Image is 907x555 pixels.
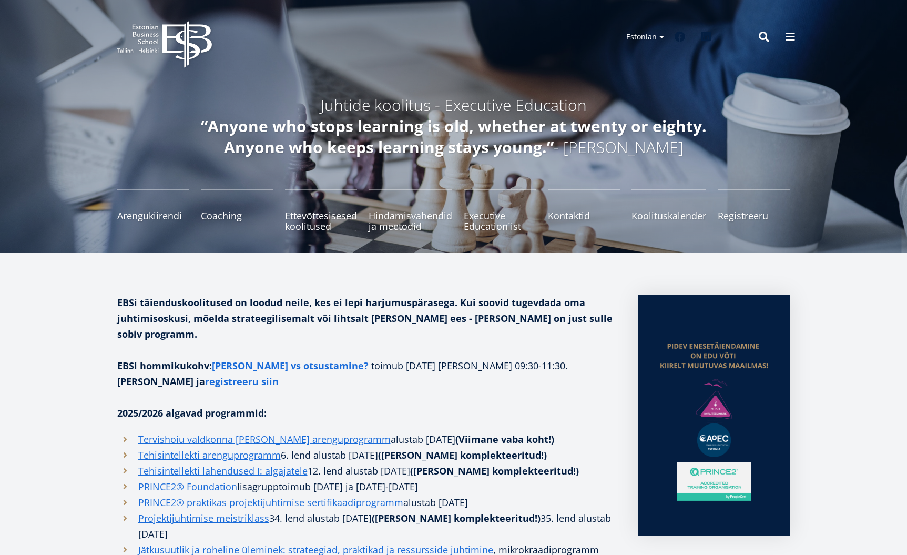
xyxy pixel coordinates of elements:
[237,480,279,493] span: lisagrupp
[201,210,273,221] span: Coaching
[138,495,403,510] a: PRINCE2® praktikas projektijuhtimise sertifikaadiprogramm
[455,433,554,446] strong: (Viimane vaba koht!)
[631,210,706,221] span: Koolituskalender
[201,189,273,231] a: Coaching
[378,449,547,461] strong: ([PERSON_NAME] komplekteeritud!)
[212,358,369,374] a: [PERSON_NAME] vs otsustamine?
[285,189,358,231] a: Ettevõttesisesed koolitused
[117,431,617,447] li: alustab [DATE]
[117,189,190,231] a: Arengukiirendi
[718,210,790,221] span: Registreeru
[117,359,371,372] strong: EBSi hommikukohv:
[410,465,579,477] strong: ([PERSON_NAME] komplekteeritud!)
[175,116,732,158] h5: - [PERSON_NAME]
[464,189,536,231] a: Executive Education´ist
[117,495,617,510] li: alustab [DATE]
[117,407,267,419] strong: 2025/2026 algavad programmid:
[138,479,237,495] a: PRINCE2® Foundation
[138,447,281,463] a: Tehisintellekti arenguprogramm
[117,296,613,340] strong: EBSi täienduskoolitused on loodud neile, kes ei lepi harjumuspärasega. Kui soovid tugevdada oma j...
[205,374,279,389] a: registreeru siin
[372,512,541,524] strong: ([PERSON_NAME] komplekteeritud!)
[117,358,617,389] p: toimub [DATE] [PERSON_NAME] 09:30-11:30.
[175,95,732,116] h5: Juhtide koolitus - Executive Education
[117,210,190,221] span: Arengukiirendi
[718,189,790,231] a: Registreeru
[285,210,358,231] span: Ettevõttesisesed koolitused
[201,115,707,158] em: “Anyone who stops learning is old, whether at twenty or eighty. Anyone who keeps learning stays y...
[117,447,617,463] li: 6. lend alustab [DATE]
[117,479,617,495] li: toimub [DATE] ja [DATE]-[DATE]
[369,189,452,231] a: Hindamisvahendid ja meetodid
[464,210,536,231] span: Executive Education´ist
[369,210,452,231] span: Hindamisvahendid ja meetodid
[117,463,617,479] li: 12. lend alustab [DATE]
[696,26,717,47] a: Linkedin
[631,189,706,231] a: Koolituskalender
[117,375,279,388] strong: [PERSON_NAME] ja
[548,189,620,231] a: Kontaktid
[138,463,308,479] a: Tehisintellekti lahendused I: algajatele
[138,510,269,526] a: Projektijuhtimise meistriklass
[117,510,617,542] li: 34. lend alustab [DATE] 35. lend alustab [DATE]
[548,210,620,221] span: Kontaktid
[138,431,391,447] a: Tervishoiu valdkonna [PERSON_NAME] arenguprogramm
[669,26,690,47] a: Facebook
